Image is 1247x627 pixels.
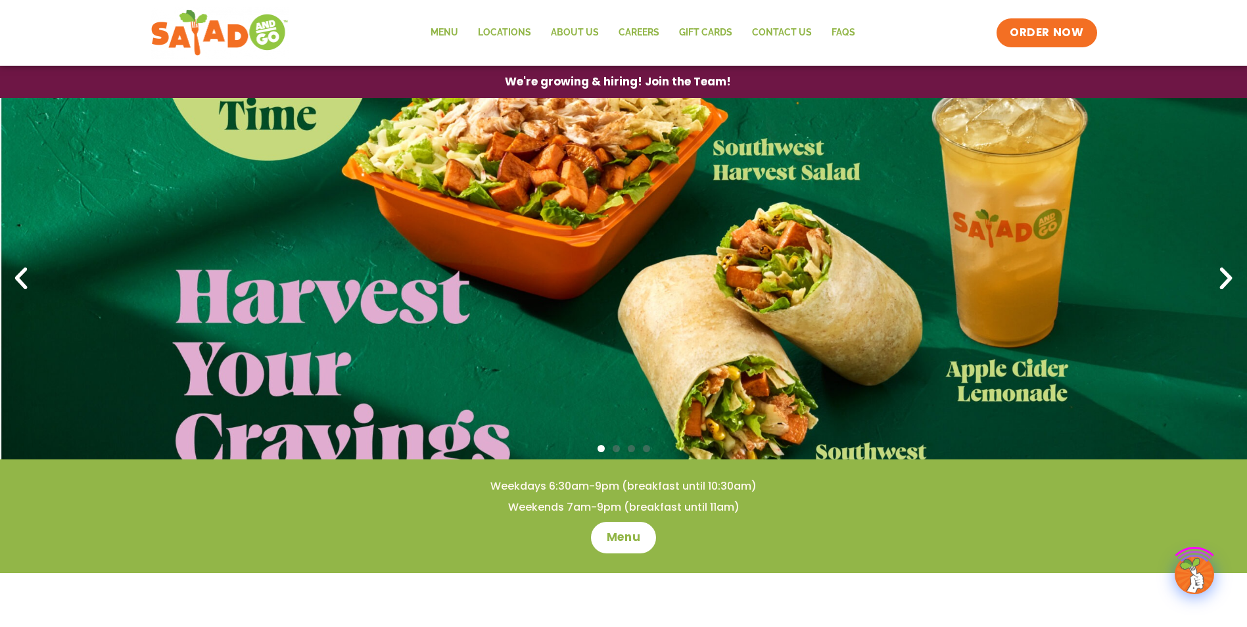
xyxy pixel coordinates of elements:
div: Next slide [1212,264,1240,293]
a: GIFT CARDS [669,18,742,48]
div: Previous slide [7,264,35,293]
a: Careers [609,18,669,48]
a: We're growing & hiring! Join the Team! [485,66,751,97]
a: ORDER NOW [997,18,1096,47]
a: FAQs [822,18,865,48]
span: Go to slide 1 [598,445,605,452]
a: Locations [468,18,541,48]
span: Menu [607,530,640,546]
span: We're growing & hiring! Join the Team! [505,76,731,87]
img: new-SAG-logo-768×292 [151,7,289,59]
nav: Menu [421,18,865,48]
a: Menu [591,522,656,553]
h4: Weekdays 6:30am-9pm (breakfast until 10:30am) [26,479,1221,494]
span: Go to slide 2 [613,445,620,452]
span: Go to slide 4 [643,445,650,452]
h4: Weekends 7am-9pm (breakfast until 11am) [26,500,1221,515]
a: Contact Us [742,18,822,48]
a: About Us [541,18,609,48]
a: Menu [421,18,468,48]
span: Go to slide 3 [628,445,635,452]
span: ORDER NOW [1010,25,1083,41]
